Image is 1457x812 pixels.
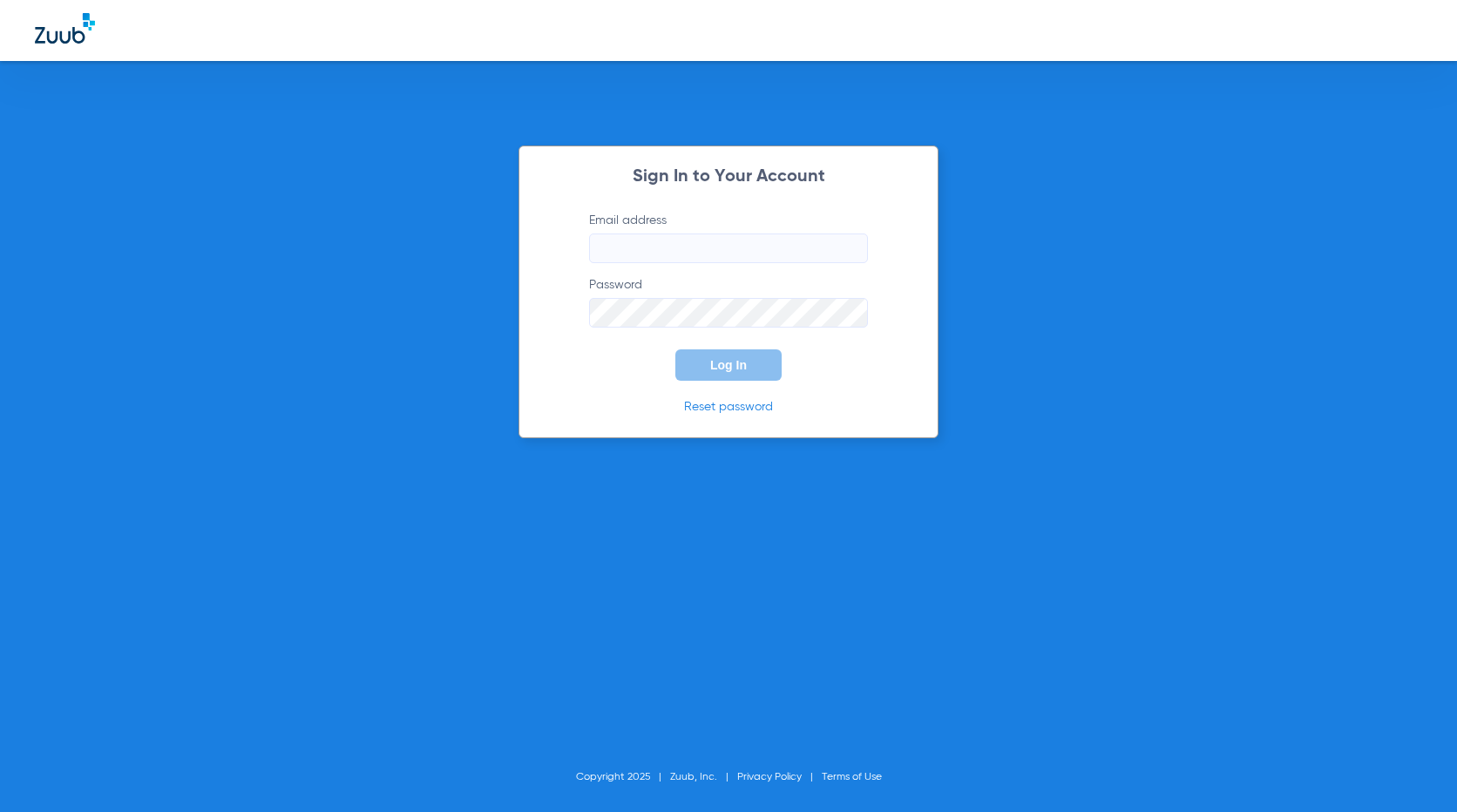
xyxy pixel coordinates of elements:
[822,772,882,782] a: Terms of Use
[589,298,868,328] input: Password
[576,768,670,786] li: Copyright 2025
[35,13,95,44] img: Zuub Logo
[589,233,868,263] input: Email address
[589,276,868,328] label: Password
[589,212,868,263] label: Email address
[670,768,737,786] li: Zuub, Inc.
[737,772,802,782] a: Privacy Policy
[563,168,894,186] h2: Sign In to Your Account
[675,349,782,381] button: Log In
[684,401,773,413] a: Reset password
[710,358,747,372] span: Log In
